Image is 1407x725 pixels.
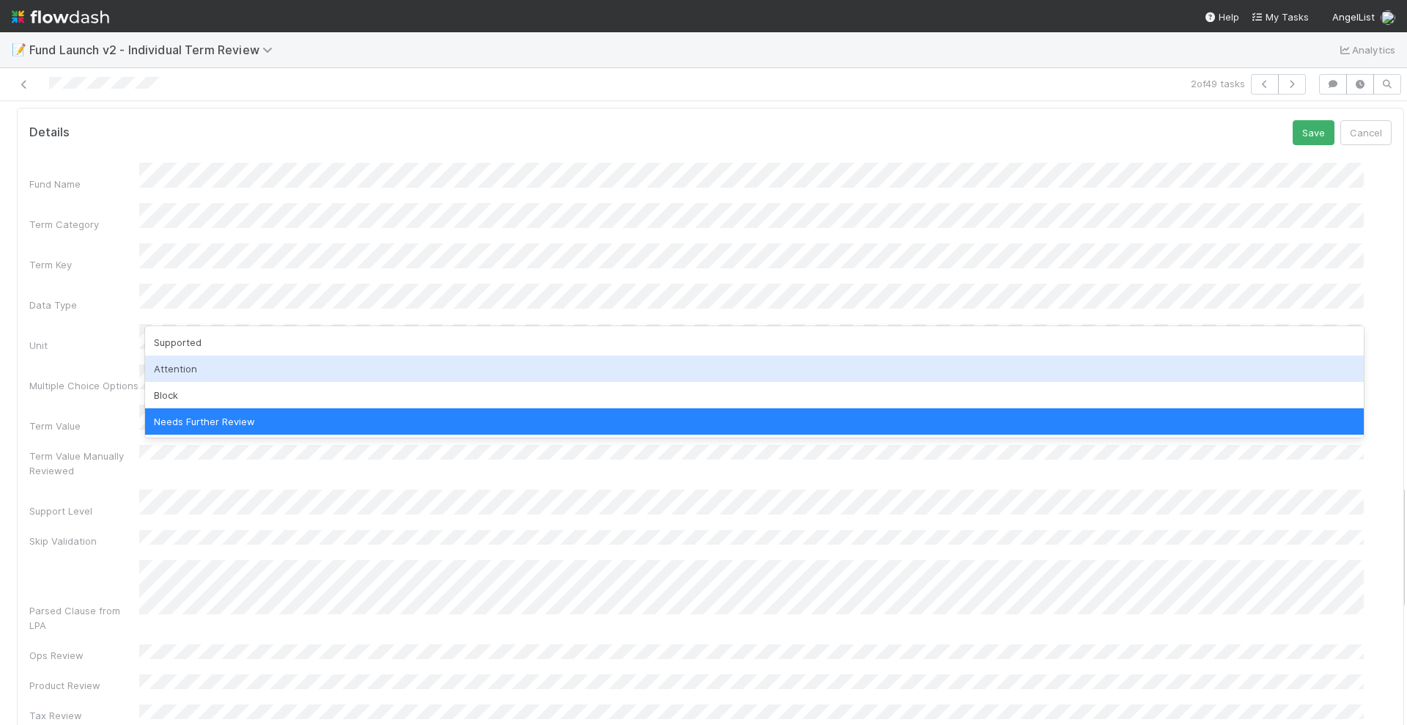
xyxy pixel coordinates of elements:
div: Needs Further Review [145,408,1364,435]
div: Help [1204,10,1239,24]
div: Parsed Clause from LPA [29,603,139,633]
img: avatar_cc3a00d7-dd5c-4a2f-8d58-dd6545b20c0d.png [1381,10,1395,25]
div: Supported [145,329,1364,356]
a: My Tasks [1251,10,1309,24]
div: Unit [29,338,139,353]
span: AngelList [1332,11,1375,23]
div: Term Key [29,257,139,272]
div: Term Category [29,217,139,232]
span: 2 of 49 tasks [1191,76,1245,91]
div: Data Type [29,298,139,312]
div: Fund Name [29,177,139,191]
div: Skip Validation [29,534,139,548]
div: Product Review [29,678,139,693]
img: logo-inverted-e16ddd16eac7371096b0.svg [12,4,109,29]
span: My Tasks [1251,11,1309,23]
div: Term Value Manually Reviewed [29,449,139,478]
div: Ops Review [29,648,139,663]
button: Save [1293,120,1334,145]
div: Tax Review [29,708,139,723]
span: Fund Launch v2 - Individual Term Review [29,43,280,57]
div: Attention [145,356,1364,382]
span: 📝 [12,43,26,56]
div: Block [145,382,1364,408]
h5: Details [29,125,70,140]
div: Multiple Choice Options [29,378,139,393]
div: Term Value [29,419,139,433]
button: Cancel [1340,120,1392,145]
div: Support Level [29,504,139,518]
a: Analytics [1337,41,1395,59]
